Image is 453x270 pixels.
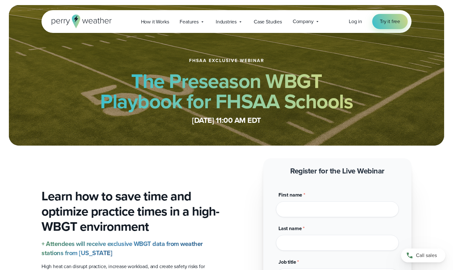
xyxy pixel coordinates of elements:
[180,18,199,26] span: Features
[416,252,437,259] span: Call sales
[41,189,221,234] h3: Learn how to save time and optimize practice times in a high-WBGT environment
[141,18,169,26] span: How it Works
[401,248,445,262] a: Call sales
[254,18,282,26] span: Case Studies
[293,18,314,25] span: Company
[192,115,261,126] strong: [DATE] 11:00 AM EDT
[216,18,237,26] span: Industries
[349,18,362,25] a: Log in
[380,18,400,25] span: Try it free
[41,239,203,258] strong: + Attendees will receive exclusive WBGT data from weather stations from [US_STATE]
[278,191,302,198] span: First name
[278,258,296,266] span: Job title
[248,15,287,28] a: Case Studies
[136,15,175,28] a: How it Works
[100,66,353,116] strong: The Preseason WBGT Playbook for FHSAA Schools
[278,225,302,232] span: Last name
[372,14,408,29] a: Try it free
[189,58,264,63] h1: FHSAA Exclusive Webinar
[290,165,385,177] strong: Register for the Live Webinar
